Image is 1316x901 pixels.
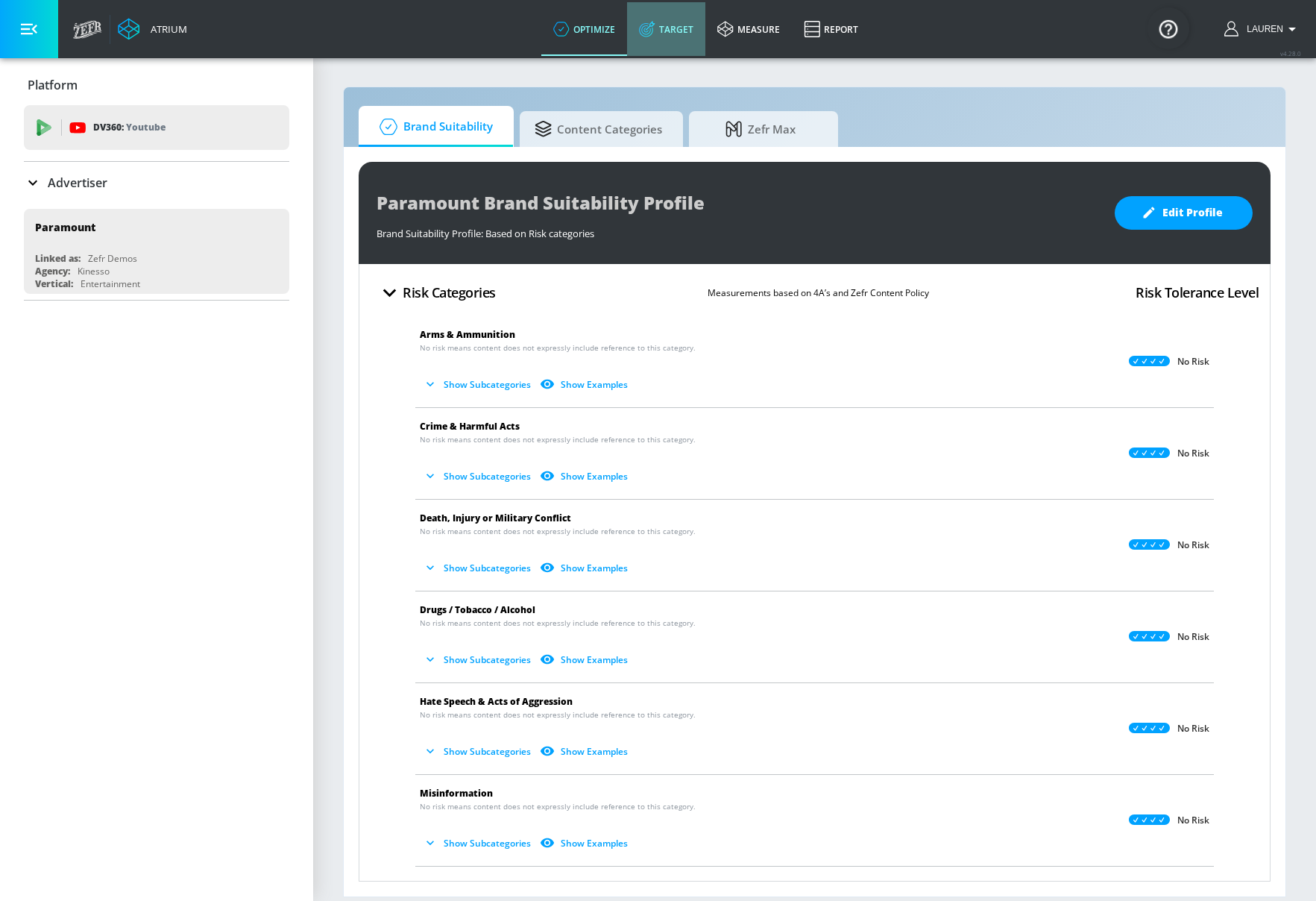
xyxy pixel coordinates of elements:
[420,372,537,397] button: Show Subcategories
[24,162,289,204] div: Advertiser
[420,342,696,354] span: No risk means content does not expressly include reference to this category.
[1224,20,1301,38] button: Lauren
[403,282,496,303] h4: Risk Categories
[88,252,137,265] div: Zefr Demos
[704,111,817,147] span: Zefr Max
[93,119,166,136] p: DV360:
[1177,631,1209,643] p: No Risk
[420,801,696,812] span: No risk means content does not expressly include reference to this category.
[374,109,493,145] span: Brand Suitability
[1177,814,1209,826] p: No Risk
[627,2,705,56] a: Target
[1147,7,1189,49] button: Open Resource Center
[1177,723,1209,735] p: No Risk
[420,879,532,891] span: Obscenity and Profanity
[1280,49,1301,57] span: v 4.28.0
[420,556,537,580] button: Show Subcategories
[1136,282,1259,303] h4: Risk Tolerance Level
[420,434,696,445] span: No risk means content does not expressly include reference to this category.
[1177,539,1209,551] p: No Risk
[420,420,520,433] span: Crime & Harmful Acts
[35,252,81,265] div: Linked as:
[420,512,571,524] span: Death, Injury or Military Conflict
[708,285,929,301] p: Measurements based on 4A’s and Zefr Content Policy
[24,209,289,294] div: ParamountLinked as:Zefr DemosAgency:KinessoVertical:Entertainment
[420,647,537,672] button: Show Subcategories
[1241,24,1283,34] span: login as: lauren.bacher@zefr.com
[537,647,634,672] button: Show Examples
[24,105,289,150] div: DV360: Youtube
[24,64,289,106] div: Platform
[126,119,166,135] p: Youtube
[35,220,95,234] div: Paramount
[541,2,627,56] a: optimize
[535,111,662,147] span: Content Categories
[81,277,140,290] div: Entertainment
[1115,196,1253,230] button: Edit Profile
[537,556,634,580] button: Show Examples
[420,695,573,708] span: Hate Speech & Acts of Aggression
[537,831,634,856] button: Show Examples
[420,787,493,800] span: Misinformation
[371,275,502,310] button: Risk Categories
[420,328,515,341] span: Arms & Ammunition
[1177,356,1209,368] p: No Risk
[537,464,634,489] button: Show Examples
[420,618,696,629] span: No risk means content does not expressly include reference to this category.
[792,2,870,56] a: Report
[118,18,187,40] a: Atrium
[28,77,78,93] p: Platform
[420,603,535,616] span: Drugs / Tobacco / Alcohol
[1145,204,1223,222] span: Edit Profile
[48,175,107,191] p: Advertiser
[420,709,696,721] span: No risk means content does not expressly include reference to this category.
[377,219,1100,240] div: Brand Suitability Profile: Based on Risk categories
[78,265,110,277] div: Kinesso
[420,464,537,489] button: Show Subcategories
[420,739,537,764] button: Show Subcategories
[705,2,792,56] a: measure
[35,265,70,277] div: Agency:
[537,739,634,764] button: Show Examples
[420,831,537,856] button: Show Subcategories
[1177,448,1209,459] p: No Risk
[35,277,73,290] div: Vertical:
[537,372,634,397] button: Show Examples
[420,526,696,537] span: No risk means content does not expressly include reference to this category.
[145,22,187,36] div: Atrium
